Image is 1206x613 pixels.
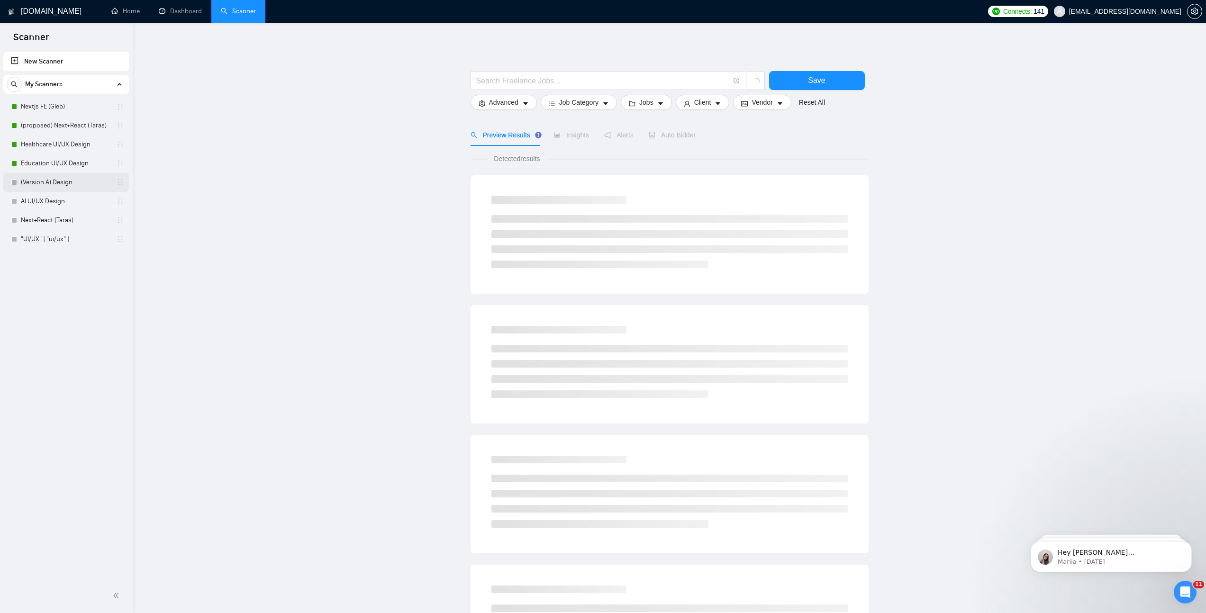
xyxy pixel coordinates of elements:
a: Nextjs FE (Gleb) [21,97,111,116]
span: holder [117,160,124,167]
span: idcard [741,100,748,107]
span: search [7,81,21,88]
input: Search Freelance Jobs... [476,75,729,87]
span: folder [629,100,635,107]
a: homeHome [111,7,140,15]
span: setting [479,100,485,107]
button: idcardVendorcaret-down [733,95,791,110]
span: My Scanners [25,75,63,94]
a: searchScanner [221,7,256,15]
span: Vendor [752,97,772,108]
span: Connects: [1003,6,1032,17]
span: Client [694,97,711,108]
span: Scanner [6,30,56,50]
a: (proposed) Next+React (Taras) [21,116,111,135]
button: setting [1187,4,1202,19]
span: caret-down [522,100,529,107]
span: holder [117,198,124,205]
a: Reset All [799,97,825,108]
span: loading [751,78,760,86]
button: barsJob Categorycaret-down [541,95,617,110]
span: holder [117,179,124,186]
a: setting [1187,8,1202,15]
iframe: Intercom live chat [1174,581,1197,604]
span: Advanced [489,97,518,108]
span: holder [117,216,124,224]
iframe: Intercom notifications message [1016,521,1206,587]
a: AI UI/UX Design [21,192,111,211]
span: holder [117,235,124,243]
img: upwork-logo.png [992,8,1000,15]
span: user [1056,8,1063,15]
a: Next+React (Taras) [21,211,111,230]
button: Save [769,71,865,90]
span: caret-down [777,100,783,107]
button: userClientcaret-down [676,95,730,110]
a: (Version A) Design [21,173,111,192]
a: "UI/UX" | "ui/ux" | [21,230,111,249]
img: logo [8,4,15,19]
span: holder [117,122,124,129]
span: Preview Results [471,131,539,139]
button: search [7,77,22,92]
span: Insights [554,131,589,139]
span: caret-down [657,100,664,107]
span: Job Category [559,97,598,108]
a: New Scanner [11,52,121,71]
span: Jobs [639,97,653,108]
button: folderJobscaret-down [621,95,672,110]
span: robot [649,132,655,138]
span: notification [604,132,611,138]
span: Detected results [487,153,546,164]
span: 141 [1034,6,1044,17]
a: dashboardDashboard [159,7,202,15]
div: Tooltip anchor [534,131,543,139]
span: double-left [113,591,122,600]
span: holder [117,103,124,110]
span: holder [117,141,124,148]
span: Alerts [604,131,634,139]
span: info-circle [734,78,740,84]
span: caret-down [602,100,609,107]
span: user [684,100,690,107]
a: Education UI/UX Design [21,154,111,173]
li: My Scanners [3,75,129,249]
li: New Scanner [3,52,129,71]
span: Auto Bidder [649,131,696,139]
span: Save [808,74,825,86]
span: bars [549,100,555,107]
span: area-chart [554,132,561,138]
span: search [471,132,477,138]
button: settingAdvancedcaret-down [471,95,537,110]
span: 11 [1193,581,1204,588]
a: Healthcare UI/UX Design [21,135,111,154]
span: caret-down [715,100,721,107]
